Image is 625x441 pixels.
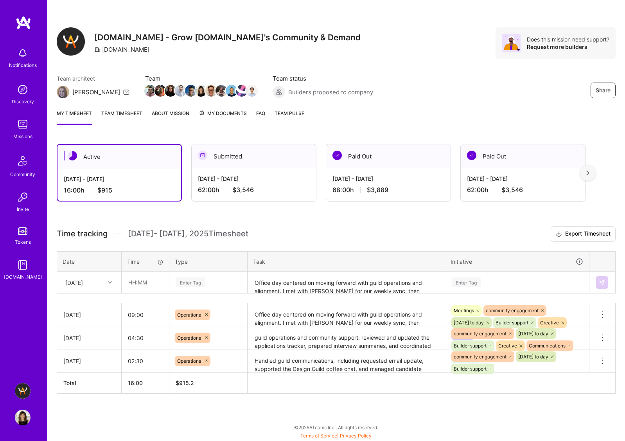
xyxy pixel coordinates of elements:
img: Community [13,151,32,170]
img: Team Member Avatar [246,85,258,97]
span: Communications [529,343,566,349]
img: logo [16,16,31,30]
span: Operational [177,358,203,364]
span: [DATE] to day [454,320,484,326]
th: 16:00 [122,373,169,394]
span: Operational [177,335,203,341]
span: $3,546 [232,186,254,194]
span: Operational [177,312,203,318]
button: Export Timesheet [551,226,616,242]
input: HH:MM [122,328,169,348]
span: [DATE] to day [518,354,548,360]
a: FAQ [256,109,265,125]
i: icon Download [556,230,562,238]
span: Meetings [454,308,474,313]
div: [DATE] [63,334,115,342]
img: Team Member Avatar [165,85,176,97]
th: Task [248,251,445,272]
img: Team Member Avatar [205,85,217,97]
div: Initiative [451,257,584,266]
div: Does this mission need support? [527,36,609,43]
button: Share [591,83,616,98]
img: Avatar [502,34,521,52]
a: Team Member Avatar [237,84,247,97]
div: Active [57,145,181,169]
span: My Documents [199,109,247,118]
div: Submitted [192,144,316,168]
span: Team status [273,74,373,83]
h3: [DOMAIN_NAME] - Grow [DOMAIN_NAME]'s Community & Demand [94,32,361,42]
img: right [586,170,589,176]
i: icon Chevron [108,281,112,284]
a: Team timesheet [101,109,142,125]
img: Active [68,151,77,160]
div: [DOMAIN_NAME] [4,273,42,281]
span: $915 [97,186,112,194]
img: User Avatar [15,410,31,425]
div: Notifications [9,61,37,69]
div: © 2025 ATeams Inc., All rights reserved. [47,418,625,437]
div: [DATE] - [DATE] [332,175,444,183]
div: Community [10,170,35,178]
img: Team Architect [57,86,69,98]
img: bell [15,45,31,61]
div: [DATE] [63,311,115,319]
span: community engagement [454,331,506,337]
th: Date [57,251,122,272]
img: Submit [599,279,605,286]
img: Team Member Avatar [144,85,156,97]
div: 16:00 h [64,186,175,194]
div: [DATE] - [DATE] [467,175,579,183]
img: Submitted [198,151,207,160]
div: Paid Out [326,144,451,168]
div: [DATE] [63,357,115,365]
div: [DATE] [65,278,83,286]
a: Team Member Avatar [145,84,155,97]
span: Team [145,74,257,83]
th: Total [57,373,122,394]
img: Team Member Avatar [195,85,207,97]
span: [DATE] to day [518,331,548,337]
div: Enter Tag [452,276,481,288]
input: HH:MM [122,272,169,293]
img: A.Team - Grow A.Team's Community & Demand [15,383,31,399]
img: Builders proposed to company [273,86,285,98]
span: Builder support [454,343,487,349]
img: Paid Out [467,151,476,160]
span: $3,889 [367,186,388,194]
img: Paid Out [332,151,342,160]
a: A.Team - Grow A.Team's Community & Demand [13,383,32,399]
div: 62:00 h [198,186,310,194]
textarea: Handled guild communications, including requested email update, supported the Design Guild coffee... [248,350,444,372]
span: Share [596,86,611,94]
img: Company Logo [57,27,85,56]
input: HH:MM [122,304,169,325]
div: 68:00 h [332,186,444,194]
img: Team Member Avatar [226,85,237,97]
img: teamwork [15,117,31,132]
a: About Mission [152,109,189,125]
span: Creative [498,343,517,349]
div: Tokens [15,238,31,246]
textarea: guild operations and community support: reviewed and updated the applications tracker, prepared i... [248,327,444,349]
div: Request more builders [527,43,609,50]
a: Team Member Avatar [247,84,257,97]
i: icon CompanyGray [94,47,101,53]
span: Team Pulse [275,110,304,116]
div: Paid Out [461,144,585,168]
div: Enter Tag [176,276,205,288]
a: My Documents [199,109,247,125]
span: $ 915.2 [176,380,194,386]
span: Creative [540,320,559,326]
a: My timesheet [57,109,92,125]
img: Team Member Avatar [154,85,166,97]
div: Time [127,257,163,266]
span: community engagement [454,354,506,360]
img: guide book [15,257,31,273]
a: Team Member Avatar [176,84,186,97]
input: HH:MM [122,351,169,371]
a: Team Member Avatar [165,84,176,97]
div: Missions [13,132,32,140]
a: User Avatar [13,410,32,425]
div: [DATE] - [DATE] [64,175,175,183]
